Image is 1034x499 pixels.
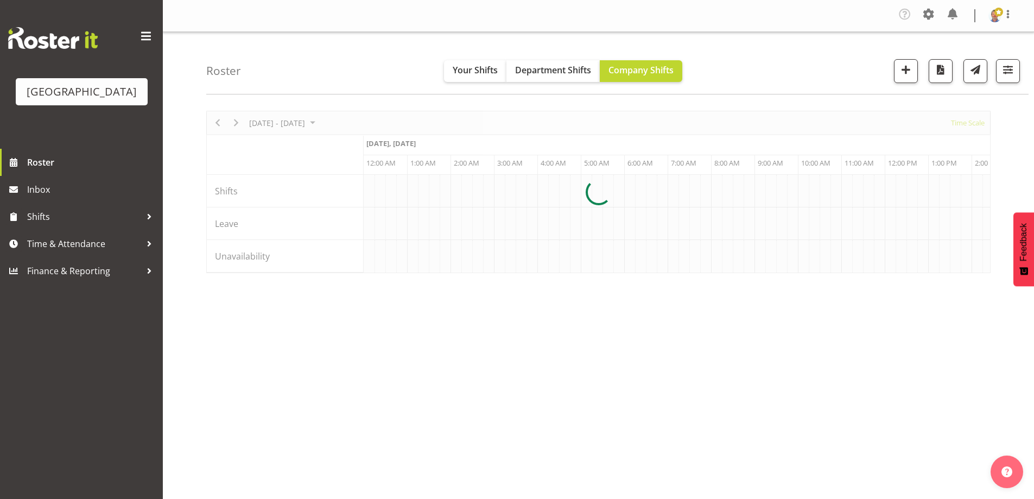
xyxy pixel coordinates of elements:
[27,263,141,279] span: Finance & Reporting
[894,59,918,83] button: Add a new shift
[988,9,1001,22] img: cian-ocinnseala53500ffac99bba29ecca3b151d0be656.png
[1019,223,1029,261] span: Feedback
[27,236,141,252] span: Time & Attendance
[515,64,591,76] span: Department Shifts
[206,65,241,77] h4: Roster
[506,60,600,82] button: Department Shifts
[1013,212,1034,286] button: Feedback - Show survey
[453,64,498,76] span: Your Shifts
[444,60,506,82] button: Your Shifts
[1001,466,1012,477] img: help-xxl-2.png
[27,154,157,170] span: Roster
[600,60,682,82] button: Company Shifts
[27,84,137,100] div: [GEOGRAPHIC_DATA]
[996,59,1020,83] button: Filter Shifts
[8,27,98,49] img: Rosterit website logo
[27,181,157,198] span: Inbox
[963,59,987,83] button: Send a list of all shifts for the selected filtered period to all rostered employees.
[929,59,953,83] button: Download a PDF of the roster according to the set date range.
[27,209,141,225] span: Shifts
[608,64,674,76] span: Company Shifts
